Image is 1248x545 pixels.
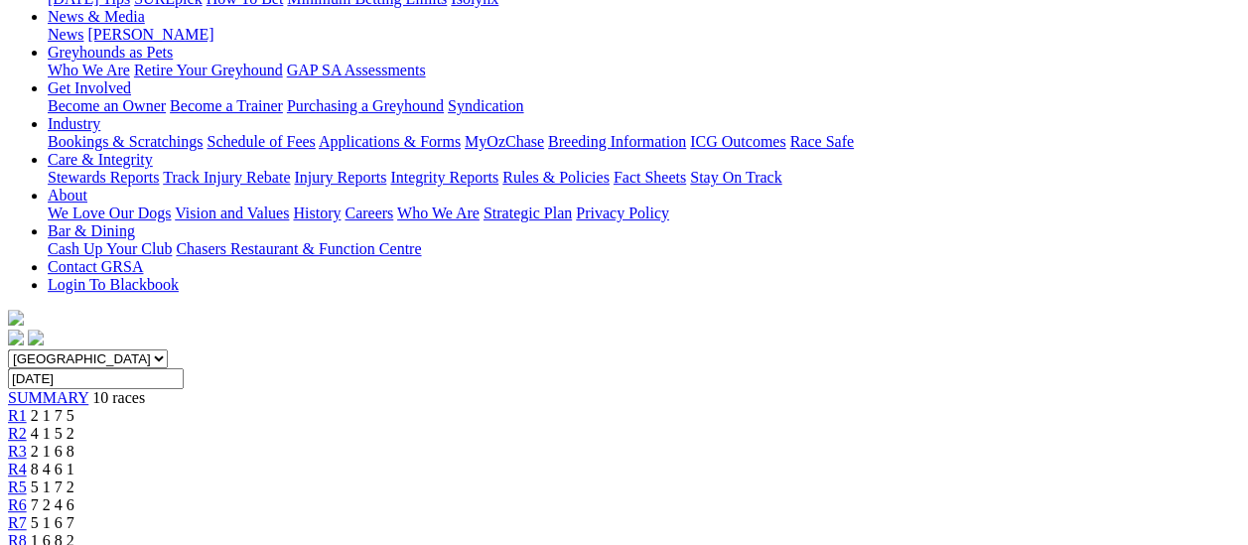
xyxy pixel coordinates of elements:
span: 5 1 7 2 [31,478,74,495]
a: Bookings & Scratchings [48,133,203,150]
a: Contact GRSA [48,258,143,275]
a: Who We Are [397,204,480,221]
a: Become a Trainer [170,97,283,114]
div: Bar & Dining [48,240,1240,258]
a: Stewards Reports [48,169,159,186]
a: Syndication [448,97,523,114]
a: R2 [8,425,27,442]
a: R1 [8,407,27,424]
span: 2 1 7 5 [31,407,74,424]
a: R3 [8,443,27,460]
img: twitter.svg [28,330,44,345]
input: Select date [8,368,184,389]
a: Login To Blackbook [48,276,179,293]
div: Care & Integrity [48,169,1240,187]
a: R5 [8,478,27,495]
a: Retire Your Greyhound [134,62,283,78]
a: R7 [8,514,27,531]
a: GAP SA Assessments [287,62,426,78]
span: 2 1 6 8 [31,443,74,460]
a: News & Media [48,8,145,25]
a: R4 [8,461,27,477]
a: Track Injury Rebate [163,169,290,186]
div: Get Involved [48,97,1240,115]
a: Purchasing a Greyhound [287,97,444,114]
a: Breeding Information [548,133,686,150]
a: Privacy Policy [576,204,669,221]
a: MyOzChase [465,133,544,150]
a: Vision and Values [175,204,289,221]
a: Fact Sheets [614,169,686,186]
a: About [48,187,87,204]
a: Applications & Forms [319,133,461,150]
img: logo-grsa-white.png [8,310,24,326]
a: ICG Outcomes [690,133,785,150]
a: Care & Integrity [48,151,153,168]
div: Industry [48,133,1240,151]
a: Who We Are [48,62,130,78]
span: 4 1 5 2 [31,425,74,442]
a: Chasers Restaurant & Function Centre [176,240,421,257]
a: Industry [48,115,100,132]
span: 5 1 6 7 [31,514,74,531]
a: Get Involved [48,79,131,96]
a: Greyhounds as Pets [48,44,173,61]
a: News [48,26,83,43]
a: Injury Reports [294,169,386,186]
a: Rules & Policies [502,169,610,186]
span: 8 4 6 1 [31,461,74,477]
div: About [48,204,1240,222]
a: [PERSON_NAME] [87,26,213,43]
a: Careers [345,204,393,221]
a: Cash Up Your Club [48,240,172,257]
a: Strategic Plan [484,204,572,221]
span: 10 races [92,389,145,406]
a: R6 [8,496,27,513]
a: Bar & Dining [48,222,135,239]
a: Schedule of Fees [207,133,315,150]
a: Become an Owner [48,97,166,114]
a: SUMMARY [8,389,88,406]
img: facebook.svg [8,330,24,345]
a: We Love Our Dogs [48,204,171,221]
div: News & Media [48,26,1240,44]
div: Greyhounds as Pets [48,62,1240,79]
a: Stay On Track [690,169,781,186]
a: Race Safe [789,133,853,150]
a: History [293,204,341,221]
span: 7 2 4 6 [31,496,74,513]
a: Integrity Reports [390,169,498,186]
